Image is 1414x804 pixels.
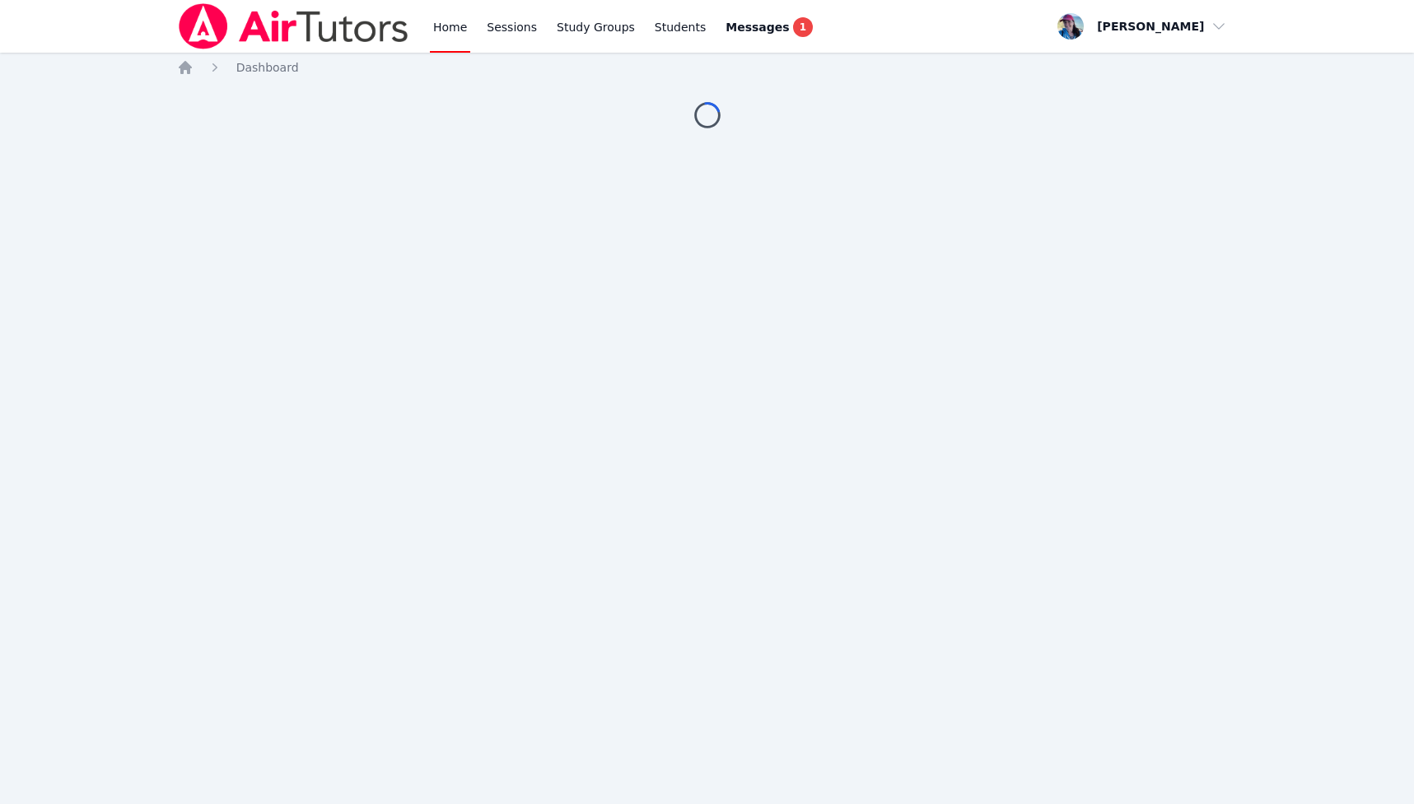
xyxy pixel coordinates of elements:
[177,3,410,49] img: Air Tutors
[236,59,299,76] a: Dashboard
[236,61,299,74] span: Dashboard
[793,17,813,37] span: 1
[726,19,789,35] span: Messages
[177,59,1238,76] nav: Breadcrumb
